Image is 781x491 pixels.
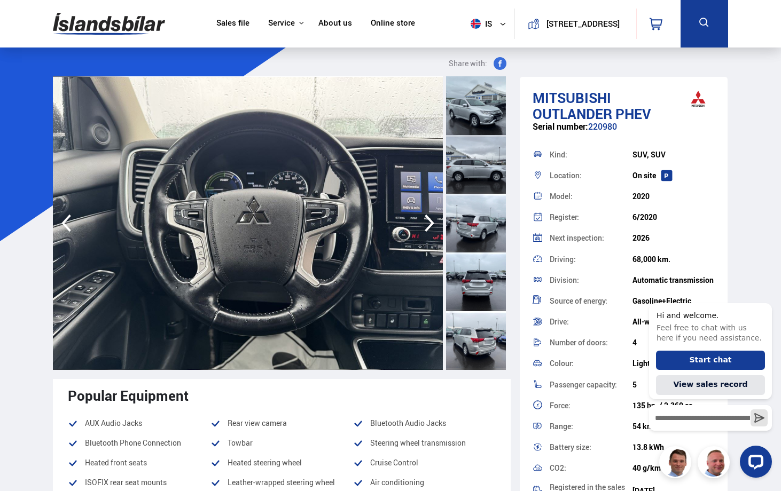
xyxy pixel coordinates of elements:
font: Towbar [228,438,253,448]
font: 5 [632,379,637,390]
div: CO2: [550,464,632,472]
font: Rear view camera [228,418,287,428]
font: Steering wheel transmission [370,438,466,448]
img: G0Ugv5HjCgRt.svg [53,6,165,41]
div: Kind: [550,151,632,159]
img: svg+xml;base64,PHN2ZyB4bWxucz0iaHR0cDovL3d3dy53My5vcmcvMjAwMC9zdmciIHdpZHRoPSI1MTIiIGhlaWdodD0iNT... [471,19,481,29]
font: Air conditioning [370,477,424,487]
button: Service [268,18,295,28]
font: 2020 [632,191,650,201]
font: Bluetooth Phone Connection [85,438,181,448]
div: Popular Equipment [68,387,496,403]
img: 3430803.jpeg [53,76,443,370]
font: Heated steering wheel [228,457,302,468]
font: Automatic transmission [632,275,714,285]
img: Brand logo [677,82,720,115]
span: Outlander PHEV [533,104,651,123]
font: 13.8 kWh [632,442,664,452]
div: Force: [550,402,632,409]
div: 220980 [533,122,715,142]
a: About us [318,18,352,29]
font: Light grey [632,358,666,368]
div: Drive: [550,318,632,326]
font: ISOFIX rear seat mounts [85,477,167,487]
a: [STREET_ADDRESS] [521,9,630,39]
span: Mitsubishi [533,88,611,107]
font: On site [632,170,656,180]
font: 68,000 km. [632,254,670,264]
font: 4 [632,337,637,347]
font: 6/2020 [632,212,657,222]
div: Passenger capacity: [550,381,632,389]
div: Range: [550,423,632,430]
font: Leather-wrapped steering wheel [228,477,335,487]
button: is [466,8,514,39]
button: Share with: [444,57,511,70]
div: Register: [550,213,632,221]
div: Source of energy: [550,297,632,305]
div: Next inspection: [550,234,632,242]
span: Share with: [449,57,487,70]
font: 135 hp. / 2,360 cc. [632,400,694,410]
span: Serial number: [533,121,588,132]
a: Online store [371,18,415,29]
font: 40 g/km [632,463,661,473]
iframe: LiveChat chat widget [641,283,776,486]
font: Gasoline+Electric [632,296,691,306]
a: Sales file [216,18,249,29]
div: Location: [550,172,632,179]
div: Colour: [550,360,632,367]
div: Division: [550,276,632,284]
font: All-wheel drive [632,316,682,327]
font: 2026 [632,233,650,243]
div: Battery size: [550,444,632,451]
font: Heated front seats [85,457,147,468]
div: Number of doors: [550,339,632,346]
font: Bluetooth Audio Jacks [370,418,446,428]
font: is [485,19,492,28]
div: Model: [550,193,632,200]
font: 54 km [632,421,653,431]
font: Cruise Control [370,457,418,468]
font: AUX Audio Jacks [85,418,142,428]
div: Driving: [550,256,632,263]
font: SUV, SUV [632,149,666,160]
button: [STREET_ADDRESS] [544,19,622,28]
